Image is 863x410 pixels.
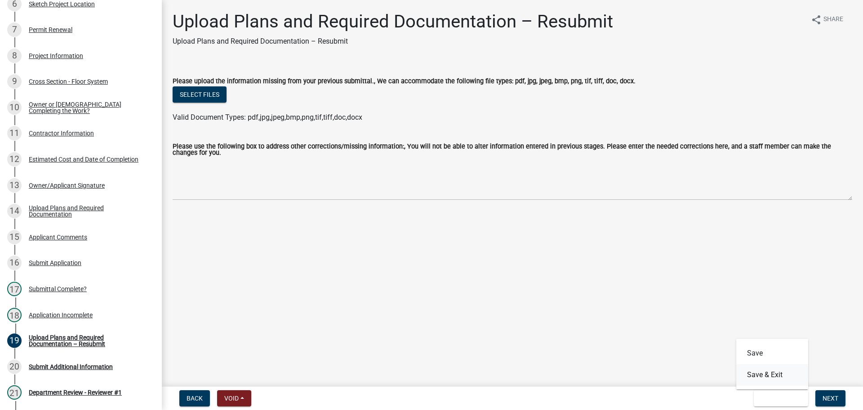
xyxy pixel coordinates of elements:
[7,308,22,322] div: 18
[173,78,636,85] label: Please upload the information missing from your previous submittal., We can accommodate the follo...
[7,23,22,37] div: 7
[815,390,845,406] button: Next
[29,156,138,162] div: Estimated Cost and Date of Completion
[29,101,147,114] div: Owner or [DEMOGRAPHIC_DATA] Completing the Work?
[736,342,808,364] button: Save
[7,49,22,63] div: 8
[29,234,87,240] div: Applicant Comments
[173,113,362,122] span: Valid Document Types: pdf,jpg,jpeg,bmp,png,tif,tiff,doc,docx
[7,360,22,374] div: 20
[7,204,22,218] div: 14
[823,395,838,402] span: Next
[29,364,113,370] div: Submit Additional Information
[7,230,22,244] div: 15
[29,78,108,85] div: Cross Section - Floor System
[217,390,251,406] button: Void
[823,14,843,25] span: Share
[811,14,822,25] i: share
[29,53,83,59] div: Project Information
[29,182,105,189] div: Owner/Applicant Signature
[29,260,81,266] div: Submit Application
[173,144,852,157] label: Please use the following box to address other corrections/missing information:, You will not be a...
[29,389,122,396] div: Department Review - Reviewer #1
[7,282,22,296] div: 17
[29,27,72,33] div: Permit Renewal
[7,178,22,193] div: 13
[7,152,22,167] div: 12
[29,205,147,217] div: Upload Plans and Required Documentation
[29,312,93,318] div: Application Incomplete
[7,256,22,270] div: 16
[754,390,808,406] button: Save & Exit
[29,1,95,7] div: Sketch Project Location
[173,86,227,103] button: Select files
[29,286,87,292] div: Submittal Complete?
[29,334,147,347] div: Upload Plans and Required Documentation – Resubmit
[7,100,22,115] div: 10
[187,395,203,402] span: Back
[179,390,210,406] button: Back
[761,395,796,402] span: Save & Exit
[224,395,239,402] span: Void
[7,74,22,89] div: 9
[7,333,22,348] div: 19
[7,126,22,140] div: 11
[173,11,613,32] h1: Upload Plans and Required Documentation – Resubmit
[173,36,613,47] p: Upload Plans and Required Documentation – Resubmit
[7,385,22,400] div: 21
[29,130,94,136] div: Contractor Information
[736,364,808,386] button: Save & Exit
[804,11,850,28] button: shareShare
[736,339,808,389] div: Save & Exit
